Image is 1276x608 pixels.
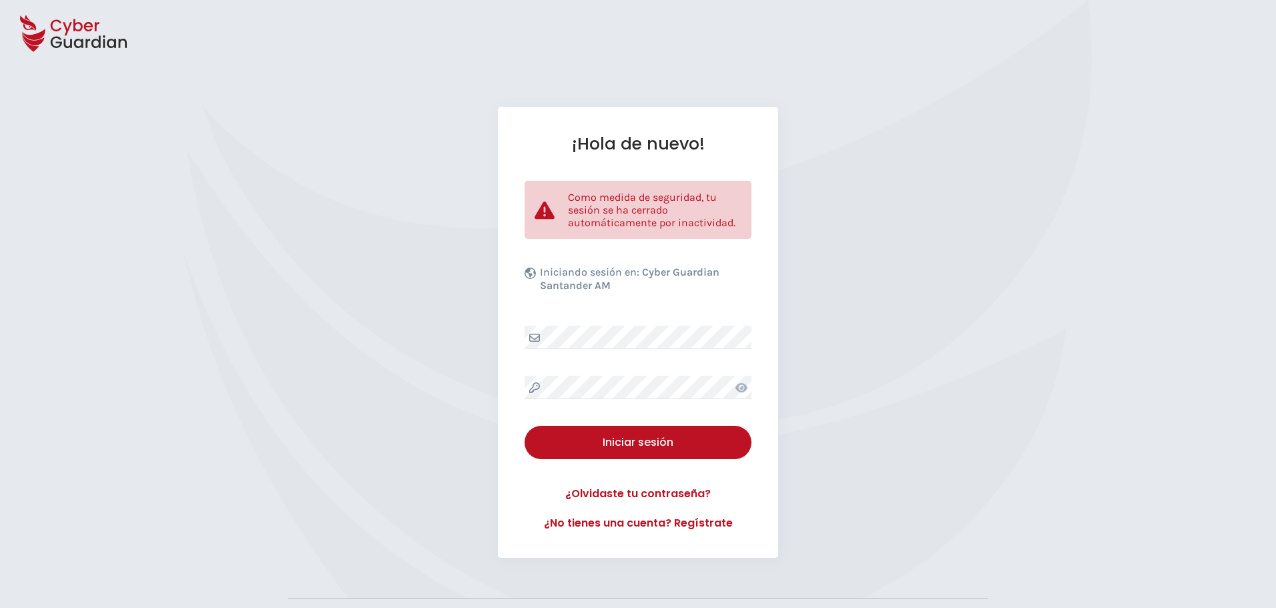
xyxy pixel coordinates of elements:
p: Como medida de seguridad, tu sesión se ha cerrado automáticamente por inactividad. [568,191,741,229]
button: Iniciar sesión [525,426,751,459]
b: Cyber Guardian Santander AM [540,266,719,292]
h1: ¡Hola de nuevo! [525,133,751,154]
a: ¿Olvidaste tu contraseña? [525,486,751,502]
a: ¿No tienes una cuenta? Regístrate [525,515,751,531]
p: Iniciando sesión en: [540,266,748,299]
div: Iniciar sesión [535,434,741,450]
